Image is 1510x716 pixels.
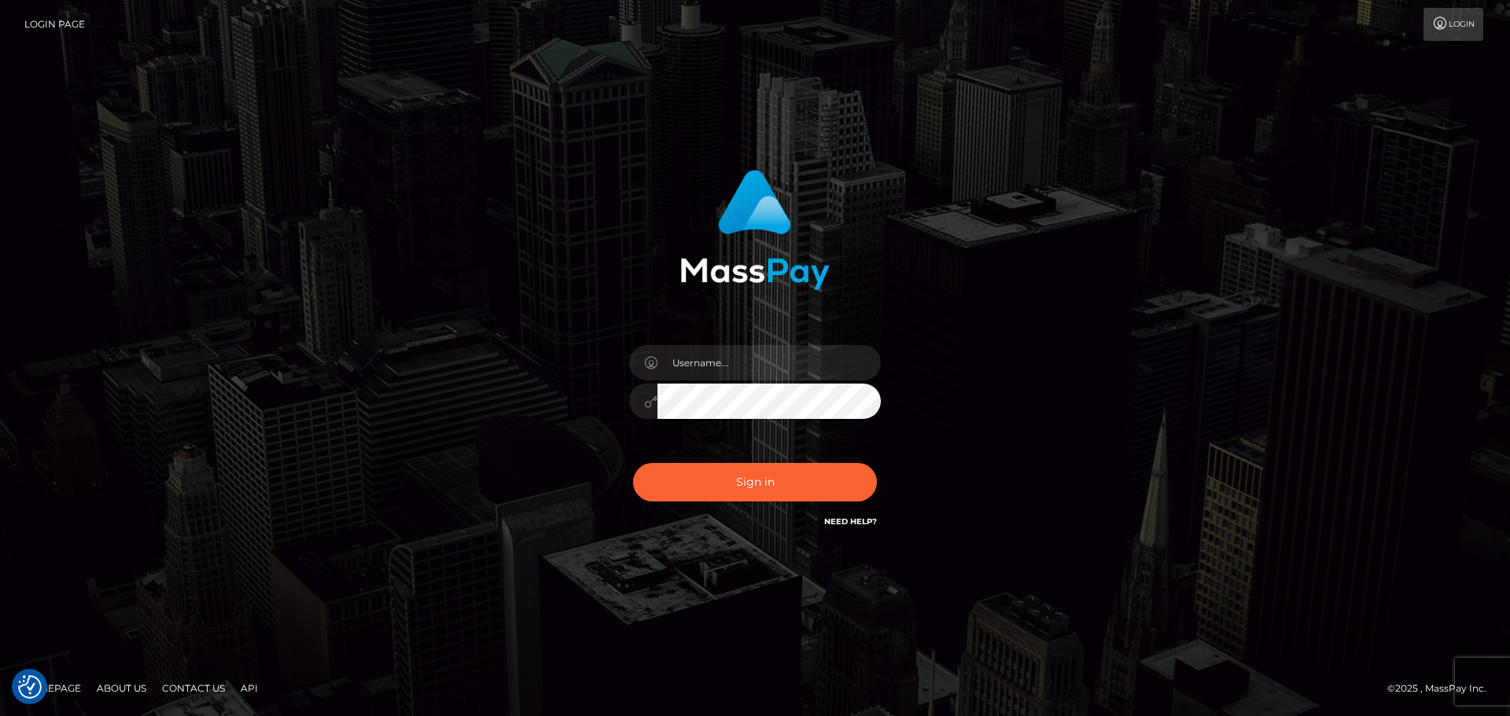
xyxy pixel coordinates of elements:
[17,676,87,700] a: Homepage
[1423,8,1483,41] a: Login
[24,8,85,41] a: Login Page
[18,675,42,699] img: Revisit consent button
[824,516,877,527] a: Need Help?
[90,676,153,700] a: About Us
[680,170,830,290] img: MassPay Login
[234,676,264,700] a: API
[657,345,881,380] input: Username...
[156,676,231,700] a: Contact Us
[633,463,877,501] button: Sign in
[18,675,42,699] button: Consent Preferences
[1387,680,1498,697] div: © 2025 , MassPay Inc.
